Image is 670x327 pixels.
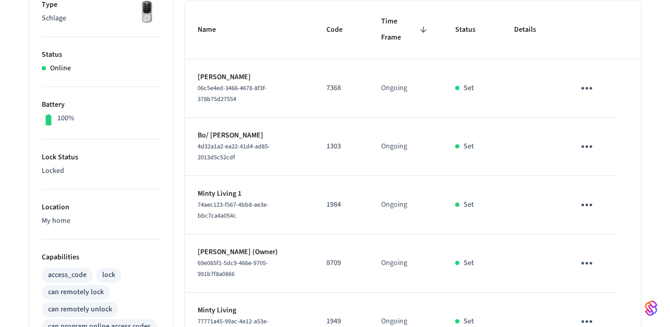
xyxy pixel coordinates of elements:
[42,252,160,263] p: Capabilities
[198,84,267,104] span: 06c5e4ed-3466-4678-8f3f-378b75d27554
[198,188,301,199] p: Minty Living 1
[464,258,474,269] p: Set
[57,113,75,124] p: 100%
[369,118,443,176] td: Ongoing
[42,202,160,213] p: Location
[381,14,430,46] span: Time Frame
[42,152,160,163] p: Lock Status
[645,300,657,317] img: SeamLogoGradient.69752ec5.svg
[198,130,301,141] p: Bo/ [PERSON_NAME]
[48,304,112,315] div: can remotely unlock
[326,258,356,269] p: 8709
[326,22,356,38] span: Code
[48,270,87,281] div: access_code
[50,63,71,74] p: Online
[42,13,160,24] p: Schlage
[42,166,160,177] p: Locked
[42,216,160,227] p: My home
[326,316,356,327] p: 1949
[326,199,356,210] p: 1984
[42,99,160,110] p: Battery
[369,234,443,293] td: Ongoing
[198,259,268,279] span: 69e085f1-5dc9-466e-9705-991b7f8a0866
[102,270,115,281] div: lock
[464,141,474,152] p: Set
[464,316,474,327] p: Set
[198,72,301,83] p: [PERSON_NAME]
[198,247,301,258] p: [PERSON_NAME] (Owner)
[464,83,474,94] p: Set
[369,176,443,234] td: Ongoing
[198,200,269,220] span: 74aec123-f567-4bb8-ae3e-bbc7ca4a054c
[198,142,270,162] span: 4d32a1a2-ea22-41d4-ad85-2013d5c52cdf
[455,22,489,38] span: Status
[42,49,160,60] p: Status
[326,141,356,152] p: 1303
[48,287,104,298] div: can remotely lock
[198,22,229,38] span: Name
[198,305,301,316] p: Minty Living
[369,59,443,118] td: Ongoing
[326,83,356,94] p: 7368
[464,199,474,210] p: Set
[514,22,550,38] span: Details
